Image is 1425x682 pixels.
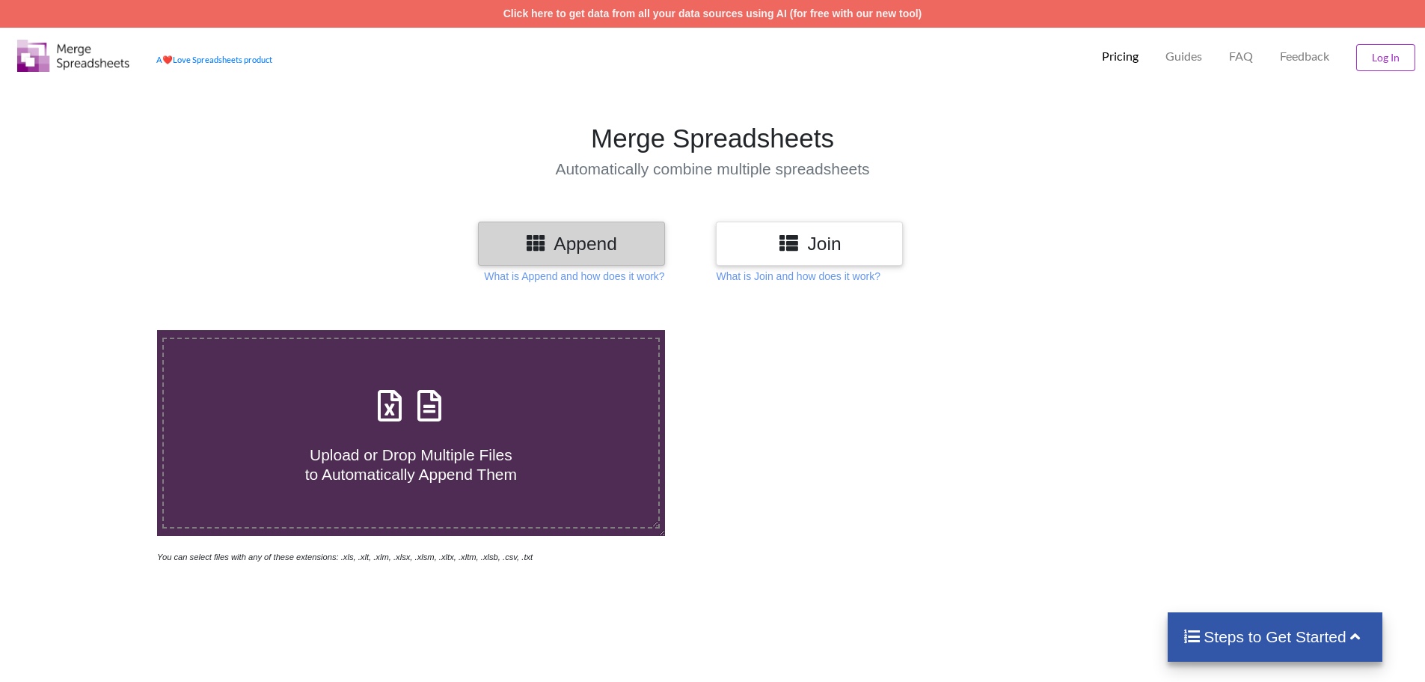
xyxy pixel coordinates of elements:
[305,446,517,482] span: Upload or Drop Multiple Files to Automatically Append Them
[727,233,892,255] h3: Join
[17,40,129,72] img: Logo.png
[716,269,880,284] p: What is Join and how does it work?
[1102,49,1139,64] p: Pricing
[1165,49,1202,64] p: Guides
[156,55,272,64] a: AheartLove Spreadsheets product
[1229,49,1253,64] p: FAQ
[1280,50,1329,62] span: Feedback
[157,552,533,561] i: You can select files with any of these extensions: .xls, .xlt, .xlm, .xlsx, .xlsm, .xltx, .xltm, ...
[503,7,922,19] a: Click here to get data from all your data sources using AI (for free with our new tool)
[489,233,654,255] h3: Append
[484,269,664,284] p: What is Append and how does it work?
[1356,44,1415,71] button: Log In
[162,55,173,64] span: heart
[1183,627,1367,646] h4: Steps to Get Started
